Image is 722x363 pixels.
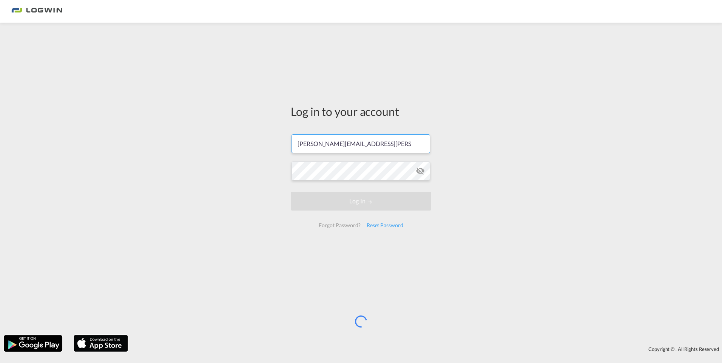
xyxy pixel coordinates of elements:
[292,134,430,153] input: Enter email/phone number
[132,343,722,355] div: Copyright © . All Rights Reserved
[291,192,431,211] button: LOGIN
[73,334,129,352] img: apple.png
[416,166,425,175] md-icon: icon-eye-off
[3,334,63,352] img: google.png
[11,3,62,20] img: 2761ae10d95411efa20a1f5e0282d2d7.png
[291,103,431,119] div: Log in to your account
[316,218,363,232] div: Forgot Password?
[364,218,406,232] div: Reset Password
